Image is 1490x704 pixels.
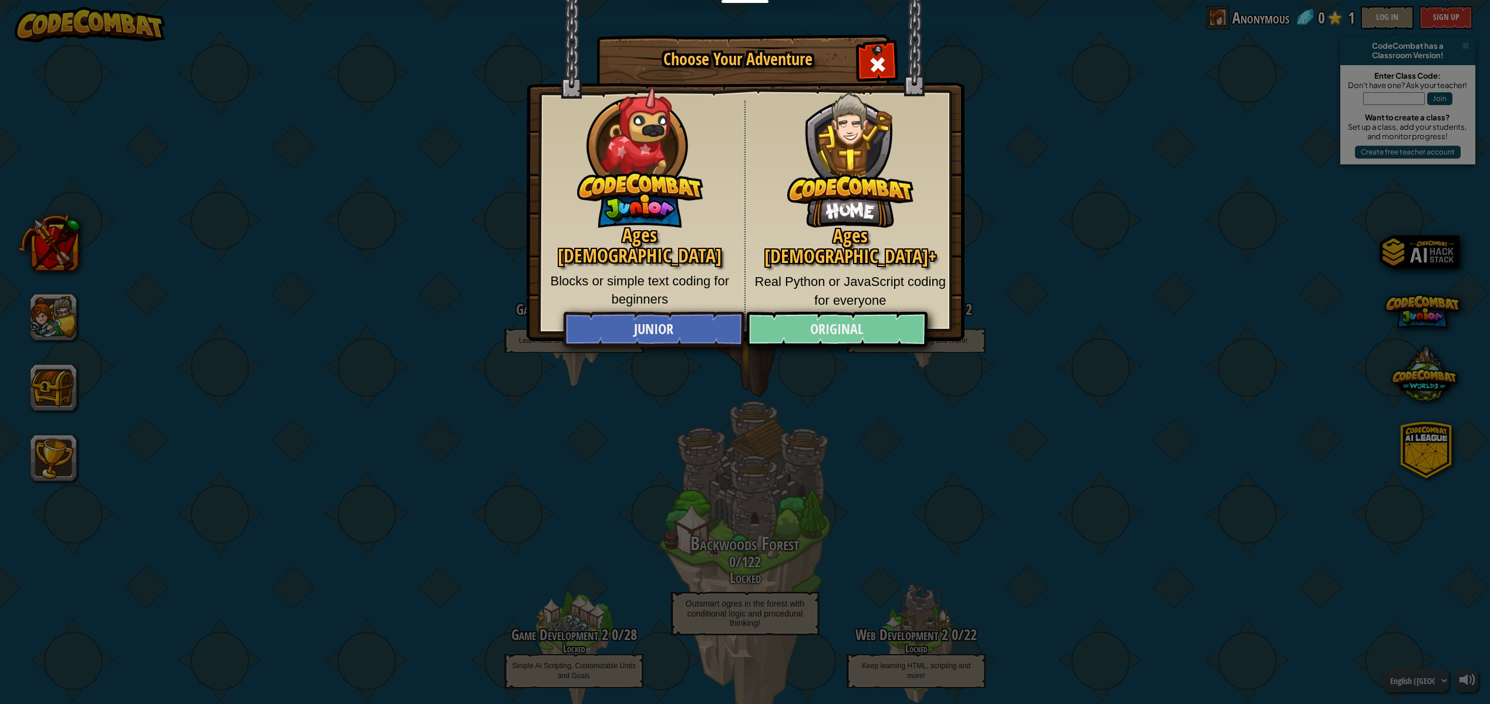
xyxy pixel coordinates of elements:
a: Junior [563,312,744,347]
p: Real Python or JavaScript coding for everyone [754,272,947,309]
p: Blocks or simple text coding for beginners [544,272,736,309]
img: CodeCombat Original hero character [787,73,913,228]
h2: Ages [DEMOGRAPHIC_DATA]+ [754,225,947,267]
h2: Ages [DEMOGRAPHIC_DATA] [544,225,736,266]
img: CodeCombat Junior hero character [577,78,703,228]
a: Original [746,312,927,347]
h1: Choose Your Adventure [618,50,858,69]
div: Close modal [859,45,896,82]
